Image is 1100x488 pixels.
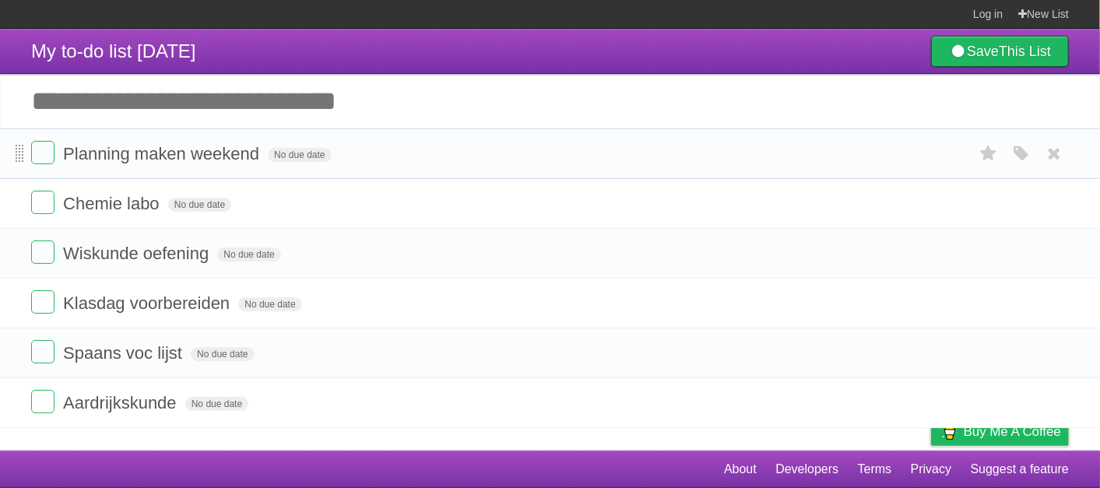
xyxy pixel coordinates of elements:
[31,141,54,164] label: Done
[217,248,280,262] span: No due date
[931,36,1069,67] a: SaveThis List
[63,244,213,263] span: Wiskunde oefening
[191,347,254,361] span: No due date
[268,148,331,162] span: No due date
[971,455,1069,484] a: Suggest a feature
[964,418,1061,445] span: Buy me a coffee
[168,198,231,212] span: No due date
[931,417,1069,446] a: Buy me a coffee
[31,40,196,61] span: My to-do list [DATE]
[31,191,54,214] label: Done
[939,418,960,444] img: Buy me a coffee
[63,393,181,413] span: Aardrijkskunde
[858,455,892,484] a: Terms
[238,297,301,311] span: No due date
[63,293,234,313] span: Klasdag voorbereiden
[724,455,757,484] a: About
[974,141,1003,167] label: Star task
[185,397,248,411] span: No due date
[31,390,54,413] label: Done
[999,44,1051,59] b: This List
[63,343,186,363] span: Spaans voc lijst
[63,194,163,213] span: Chemie labo
[775,455,838,484] a: Developers
[31,290,54,314] label: Done
[911,455,951,484] a: Privacy
[31,340,54,363] label: Done
[31,240,54,264] label: Done
[63,144,263,163] span: Planning maken weekend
